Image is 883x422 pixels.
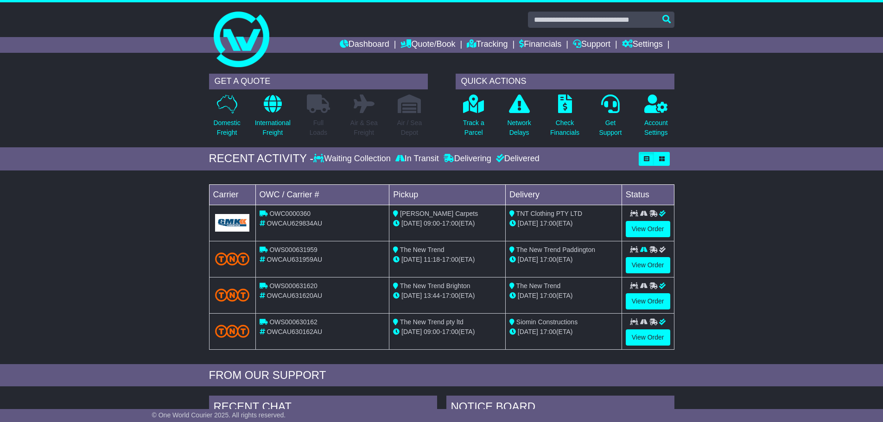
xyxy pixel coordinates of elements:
a: CheckFinancials [550,94,580,143]
span: [DATE] [401,220,422,227]
td: OWC / Carrier # [255,184,389,205]
td: Status [622,184,674,205]
a: Track aParcel [463,94,485,143]
p: Get Support [599,118,622,138]
span: [DATE] [401,256,422,263]
div: RECENT ACTIVITY - [209,152,314,165]
div: - (ETA) [393,219,502,228]
p: Air / Sea Depot [397,118,422,138]
span: TNT Clothing PTY LTD [516,210,582,217]
a: View Order [626,221,670,237]
span: 17:00 [540,256,556,263]
div: NOTICE BOARD [446,396,674,421]
span: The New Trend Brighton [400,282,470,290]
span: 09:00 [424,220,440,227]
a: Support [573,37,610,53]
td: Pickup [389,184,506,205]
span: [PERSON_NAME] Carpets [400,210,478,217]
span: 17:00 [540,328,556,335]
span: 13:44 [424,292,440,299]
div: - (ETA) [393,291,502,301]
div: (ETA) [509,219,618,228]
span: [DATE] [401,328,422,335]
p: Network Delays [507,118,531,138]
div: (ETA) [509,255,618,265]
span: OWCAU629834AU [267,220,322,227]
a: View Order [626,257,670,273]
span: 17:00 [442,328,458,335]
div: Delivering [441,154,494,164]
a: GetSupport [598,94,622,143]
p: Track a Parcel [463,118,484,138]
span: © One World Courier 2025. All rights reserved. [152,411,286,419]
a: NetworkDelays [507,94,531,143]
span: The New Trend [400,246,445,253]
p: Domestic Freight [213,118,240,138]
span: [DATE] [518,220,538,227]
span: 09:00 [424,328,440,335]
div: Delivered [494,154,540,164]
span: The New Trend [516,282,561,290]
div: Waiting Collection [313,154,393,164]
span: OWS000631620 [269,282,318,290]
a: DomesticFreight [213,94,241,143]
div: - (ETA) [393,255,502,265]
td: Delivery [505,184,622,205]
span: OWC0000360 [269,210,311,217]
div: (ETA) [509,291,618,301]
span: OWS000631959 [269,246,318,253]
div: FROM OUR SUPPORT [209,369,674,382]
p: Full Loads [307,118,330,138]
a: InternationalFreight [254,94,291,143]
img: GetCarrierServiceLogo [215,214,250,231]
span: [DATE] [401,292,422,299]
a: Dashboard [340,37,389,53]
div: QUICK ACTIONS [456,74,674,89]
span: The New Trend pty ltd [400,318,464,326]
span: OWS000630162 [269,318,318,326]
span: OWCAU630162AU [267,328,322,335]
img: TNT_Domestic.png [215,252,250,265]
p: Check Financials [550,118,579,138]
span: 17:00 [442,292,458,299]
span: 17:00 [442,220,458,227]
span: The New Trend Paddington [516,246,595,253]
span: 11:18 [424,256,440,263]
span: [DATE] [518,292,538,299]
p: Air & Sea Freight [350,118,378,138]
a: Financials [519,37,561,53]
a: Quote/Book [400,37,455,53]
img: TNT_Domestic.png [215,289,250,301]
a: Tracking [467,37,508,53]
div: - (ETA) [393,327,502,337]
span: 17:00 [540,220,556,227]
a: Settings [622,37,663,53]
div: GET A QUOTE [209,74,428,89]
div: In Transit [393,154,441,164]
a: View Order [626,329,670,346]
span: OWCAU631620AU [267,292,322,299]
div: (ETA) [509,327,618,337]
a: View Order [626,293,670,309]
p: International Freight [255,118,291,138]
span: [DATE] [518,256,538,263]
a: AccountSettings [644,94,668,143]
td: Carrier [209,184,255,205]
span: 17:00 [540,292,556,299]
span: 17:00 [442,256,458,263]
img: TNT_Domestic.png [215,325,250,337]
span: [DATE] [518,328,538,335]
div: RECENT CHAT [209,396,437,421]
p: Account Settings [644,118,668,138]
span: OWCAU631959AU [267,256,322,263]
span: Siomin Constructions [516,318,578,326]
